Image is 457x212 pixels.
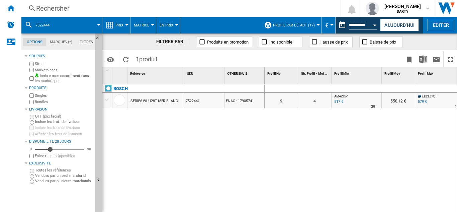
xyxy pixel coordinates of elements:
div: Mise à jour : samedi 2 août 2025 00:00 [417,98,427,105]
div: Profil Nb Sort None [266,67,298,78]
label: Marketplaces [35,68,93,73]
div: Mise à jour : samedi 2 août 2025 00:00 [333,98,343,105]
input: Inclure mon assortiment dans les statistiques [29,74,34,83]
span: Indisponible [269,40,292,45]
button: Hausse de prix [309,37,353,47]
span: Hausse de prix [319,40,348,45]
span: SKU [187,72,193,75]
span: Référence [130,72,145,75]
button: Masquer [95,33,103,46]
label: Inclure les frais de livraison [35,119,93,124]
button: Produits en promotion [197,37,252,47]
input: Bundles [29,100,34,104]
button: Recharger [119,51,132,67]
label: Enlever les indisponibles [35,153,93,158]
div: Sources [29,54,93,59]
input: Inclure les frais de livraison [29,126,34,130]
div: Sort None [266,67,298,78]
input: Singles [29,93,34,98]
label: Vendues par plusieurs marchands [35,179,93,184]
span: Produits en promotion [207,40,249,45]
span: € [325,22,329,29]
div: 4 [298,93,331,108]
span: AMAZON [334,94,347,98]
div: Sort None [186,67,224,78]
button: Editer [428,19,454,31]
div: Livraison [29,107,93,112]
img: alerts-logo.svg [7,21,15,29]
md-tab-item: Options [23,38,46,46]
div: Exclusivité [29,161,93,166]
div: 9 [265,93,298,108]
button: Prix [115,17,127,33]
button: 7522444 [35,17,56,33]
button: Créer un favoris [402,51,416,67]
md-tab-item: Marques (*) [46,38,76,46]
span: Baisse de prix [370,40,396,45]
div: Profil par défaut (17) [264,17,318,33]
div: FILTRER PAR [156,39,190,45]
input: Marketplaces [29,68,34,72]
span: Profil Min [334,72,349,75]
div: 90 [85,147,93,152]
div: En Prix [160,17,177,33]
input: OFF (prix facial) [30,115,34,119]
span: En Prix [160,23,173,27]
div: Cliquez pour filtrer sur cette marque [113,85,128,93]
button: Baisse de prix [359,37,403,47]
button: Télécharger au format Excel [416,51,430,67]
div: Sort None [129,67,184,78]
span: Matrice [134,23,149,27]
input: Afficher les frais de livraison [29,154,34,158]
button: Matrice [134,17,153,33]
div: 0 [28,147,33,152]
label: Inclure les frais de livraison [35,125,93,130]
div: Disponibilité 28 Jours [29,139,93,144]
span: produit [139,56,158,63]
div: 7522444 [25,17,99,33]
label: OFF (prix facial) [35,114,93,119]
div: SERIE6 WUU28T18FR BLANC [130,93,178,109]
div: Sort None [299,67,331,78]
div: SKU Sort None [186,67,224,78]
button: Indisponible [259,37,302,47]
span: Profil Max [418,72,433,75]
div: Délai de livraison : 39 jours [371,103,375,110]
button: md-calendar [336,18,349,32]
div: Sort None [333,67,381,78]
button: Profil par défaut (17) [273,17,318,33]
div: 7522444 [184,93,224,108]
div: Sort None [226,67,264,78]
span: Profil par défaut (17) [273,23,315,27]
input: Inclure les frais de livraison [30,120,34,125]
img: mysite-bg-18x18.png [35,73,39,77]
input: Vendues par un seul marchand [30,174,34,179]
span: LECLERC [422,94,435,98]
md-tab-item: Filtres [76,38,97,46]
span: Prix [115,23,123,27]
label: Inclure mon assortiment dans les statistiques [35,73,93,84]
label: Singles [35,93,93,98]
input: Vendues par plusieurs marchands [30,180,34,184]
button: Open calendar [369,18,381,30]
span: Nb. Profil < Moi [301,72,324,75]
div: Sort None [114,67,127,78]
span: 1 [132,51,161,65]
button: Options [104,53,117,65]
input: Afficher les frais de livraison [29,132,34,136]
div: Ce rapport est basé sur une date antérieure à celle d'aujourd'hui. [336,17,379,33]
div: Produits [29,85,93,91]
input: Sites [29,62,34,66]
div: Nb. Profil < Moi Sort None [299,67,331,78]
img: excel-24x24.png [419,55,427,63]
span: Profil Nb [267,72,281,75]
button: Envoyer ce rapport par email [430,51,443,67]
div: Profil Moy Sort None [383,67,415,78]
label: Afficher les frais de livraison [35,132,93,137]
button: € [325,17,332,33]
span: Profil Moy [384,72,400,75]
div: Prix [106,17,127,33]
label: Vendues par un seul marchand [35,173,93,178]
